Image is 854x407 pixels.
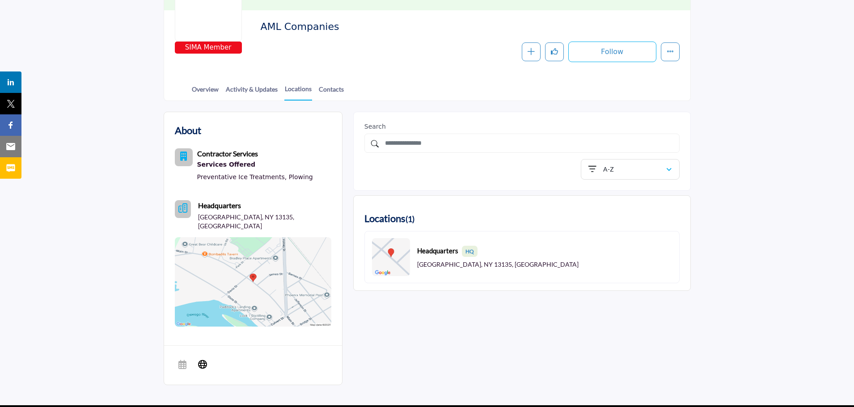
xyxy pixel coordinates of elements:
span: SIMA Member [177,42,240,53]
a: Contacts [318,84,344,100]
img: Location Map [372,238,410,276]
b: Contractor Services [197,149,258,158]
a: Locations [284,84,312,101]
a: Plowing [289,173,313,180]
a: Preventative Ice Treatments, [197,173,287,180]
h2: Search [364,123,680,130]
a: Services Offered [197,159,313,171]
a: Contractor Services [197,151,258,158]
button: A-Z [581,159,680,180]
span: 1 [408,214,412,224]
b: Headquarters [198,200,241,211]
span: ( ) [406,214,414,224]
a: Overview [191,84,219,100]
div: Services Offered refers to the specific products, assistance, or expertise a business provides to... [197,159,313,171]
span: HQ [462,246,478,257]
button: More details [661,42,680,61]
p: [GEOGRAPHIC_DATA], NY 13135, [GEOGRAPHIC_DATA] [198,213,331,230]
h2: About [175,123,201,138]
b: Headquarters [417,246,478,257]
img: Location Map [175,237,331,327]
h2: AML Companies [260,21,506,33]
p: [GEOGRAPHIC_DATA], NY 13135, [GEOGRAPHIC_DATA] [417,260,579,269]
button: Category Icon [175,148,193,166]
button: Follow [568,42,656,62]
a: Activity & Updates [225,84,278,100]
p: A-Z [603,165,614,174]
button: Like [545,42,564,61]
button: Headquarter icon [175,200,191,218]
h2: Locations [364,211,414,227]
